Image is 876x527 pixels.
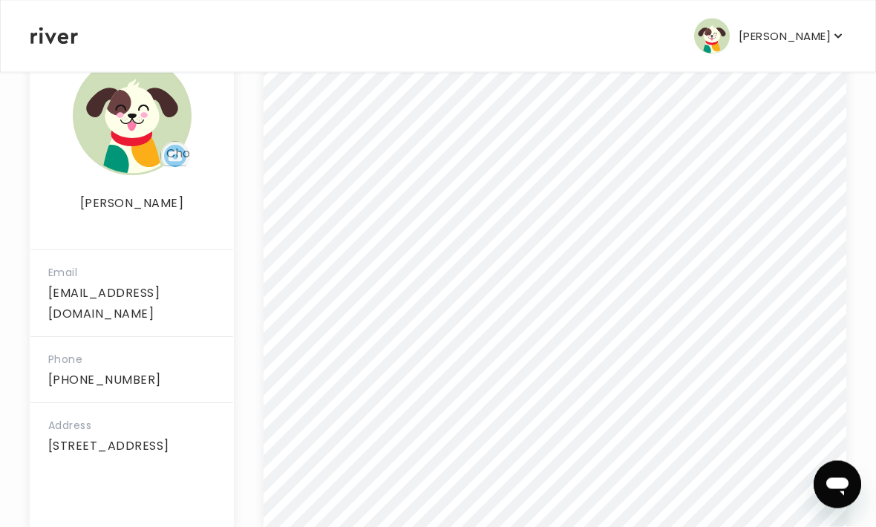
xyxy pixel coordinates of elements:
[48,436,215,457] p: [STREET_ADDRESS]
[48,419,91,433] span: Address
[694,19,730,54] img: user avatar
[48,353,82,367] span: Phone
[48,266,77,281] span: Email
[739,26,831,47] p: [PERSON_NAME]
[694,19,846,54] button: user avatar[PERSON_NAME]
[30,194,233,215] p: [PERSON_NAME]
[73,57,192,176] img: user avatar
[814,461,861,508] iframe: Button to launch messaging window
[48,370,215,391] p: [PHONE_NUMBER]
[48,284,215,325] p: [EMAIL_ADDRESS][DOMAIN_NAME]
